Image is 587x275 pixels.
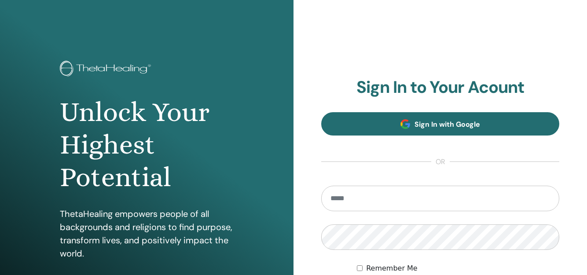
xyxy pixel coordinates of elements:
div: Keep me authenticated indefinitely or until I manually logout [357,263,559,274]
h2: Sign In to Your Acount [321,77,559,98]
h1: Unlock Your Highest Potential [60,96,234,194]
p: ThetaHealing empowers people of all backgrounds and religions to find purpose, transform lives, a... [60,207,234,260]
a: Sign In with Google [321,112,559,136]
span: Sign In with Google [415,120,480,129]
label: Remember Me [366,263,418,274]
span: or [431,157,450,167]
